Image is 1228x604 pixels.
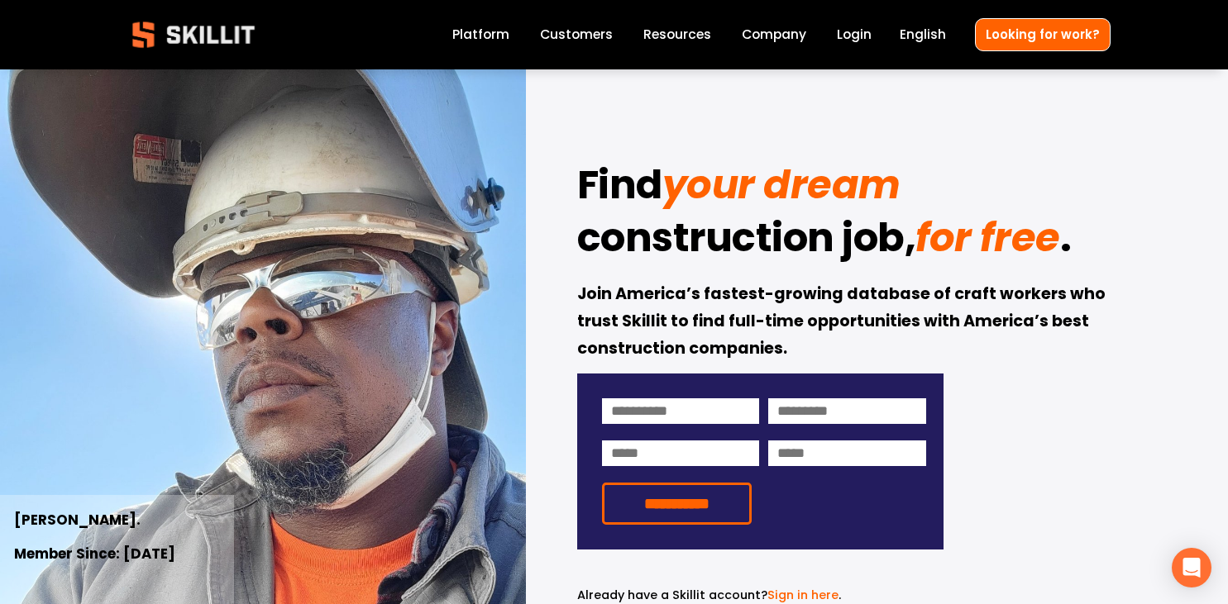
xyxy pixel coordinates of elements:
[577,207,916,275] strong: construction job,
[452,24,509,46] a: Platform
[767,587,839,603] a: Sign in here
[14,543,175,567] strong: Member Since: [DATE]
[900,24,946,46] div: language picker
[14,509,141,533] strong: [PERSON_NAME].
[540,24,613,46] a: Customers
[577,155,662,222] strong: Find
[643,24,711,46] a: folder dropdown
[975,18,1111,50] a: Looking for work?
[577,282,1109,363] strong: Join America’s fastest-growing database of craft workers who trust Skillit to find full-time oppo...
[577,587,767,603] span: Already have a Skillit account?
[900,25,946,44] span: English
[837,24,872,46] a: Login
[643,25,711,44] span: Resources
[915,210,1059,265] em: for free
[742,24,806,46] a: Company
[1172,548,1211,587] div: Open Intercom Messenger
[118,10,269,59] img: Skillit
[1060,207,1072,275] strong: .
[662,157,901,212] em: your dream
